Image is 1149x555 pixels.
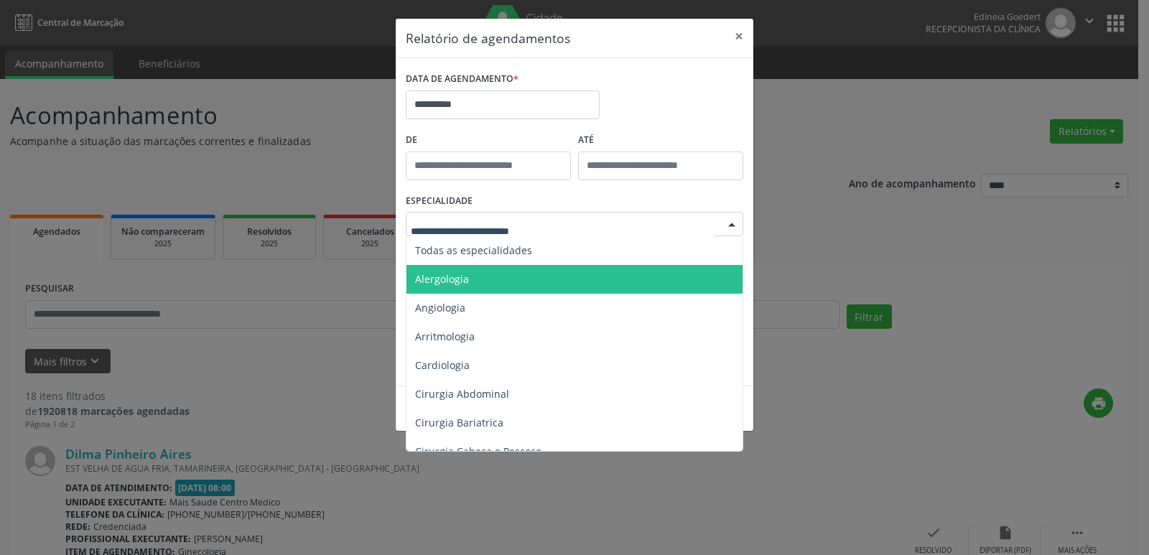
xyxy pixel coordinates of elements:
[406,129,571,151] label: De
[415,301,465,314] span: Angiologia
[415,416,503,429] span: Cirurgia Bariatrica
[406,29,570,47] h5: Relatório de agendamentos
[406,190,473,213] label: ESPECIALIDADE
[415,387,509,401] span: Cirurgia Abdominal
[415,358,470,372] span: Cardiologia
[415,330,475,343] span: Arritmologia
[578,129,743,151] label: ATÉ
[415,243,532,257] span: Todas as especialidades
[415,444,541,458] span: Cirurgia Cabeça e Pescoço
[725,19,753,54] button: Close
[415,272,469,286] span: Alergologia
[406,68,518,90] label: DATA DE AGENDAMENTO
